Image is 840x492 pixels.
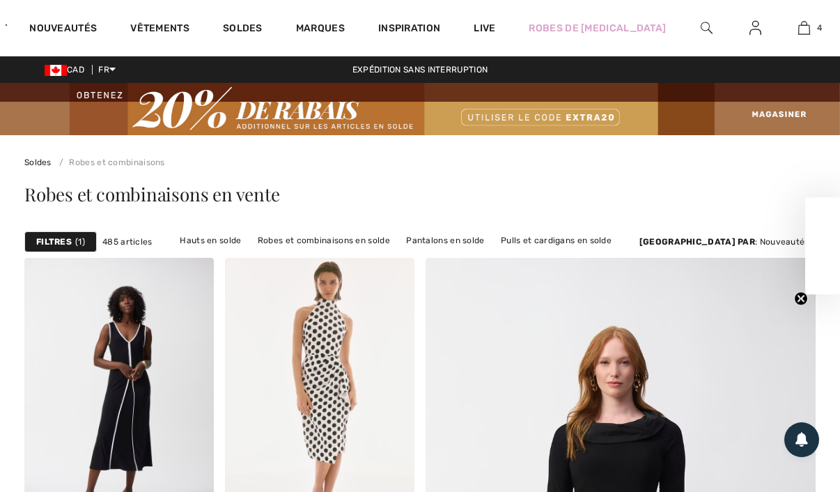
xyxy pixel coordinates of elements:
span: CAD [45,65,90,75]
a: 4 [780,20,828,36]
a: Se connecter [738,20,772,37]
a: Marques [296,22,345,37]
div: : Nouveautés [639,236,816,248]
a: Soldes [24,157,52,167]
a: Pantalons en solde [399,231,491,249]
strong: Filtres [36,236,72,248]
a: Vêtements d'extérieur en solde [426,249,569,268]
img: Mes infos [749,20,761,36]
a: Robes de [MEDICAL_DATA] [529,21,666,36]
span: FR [98,65,116,75]
span: 485 articles [102,236,153,248]
a: Vêtements [130,22,189,37]
a: Soldes [223,22,263,37]
img: 1ère Avenue [6,11,7,39]
div: Close teaser [805,198,840,295]
span: Inspiration [378,22,440,37]
img: Canadian Dollar [45,65,67,76]
img: Mon panier [798,20,810,36]
strong: [GEOGRAPHIC_DATA] par [639,237,755,247]
button: Close teaser [794,292,808,306]
a: Pulls et cardigans en solde [494,231,619,249]
img: recherche [701,20,713,36]
span: Robes et combinaisons en vente [24,182,279,206]
a: Live [474,21,495,36]
a: Nouveautés [29,22,97,37]
span: 1 [75,236,85,248]
a: Jupes en solde [347,249,423,268]
a: Robes et combinaisons en solde [251,231,397,249]
a: Robes et combinaisons [54,157,165,167]
span: 4 [817,22,822,34]
a: Vestes et blazers en solde [223,249,345,268]
a: Hauts en solde [173,231,248,249]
